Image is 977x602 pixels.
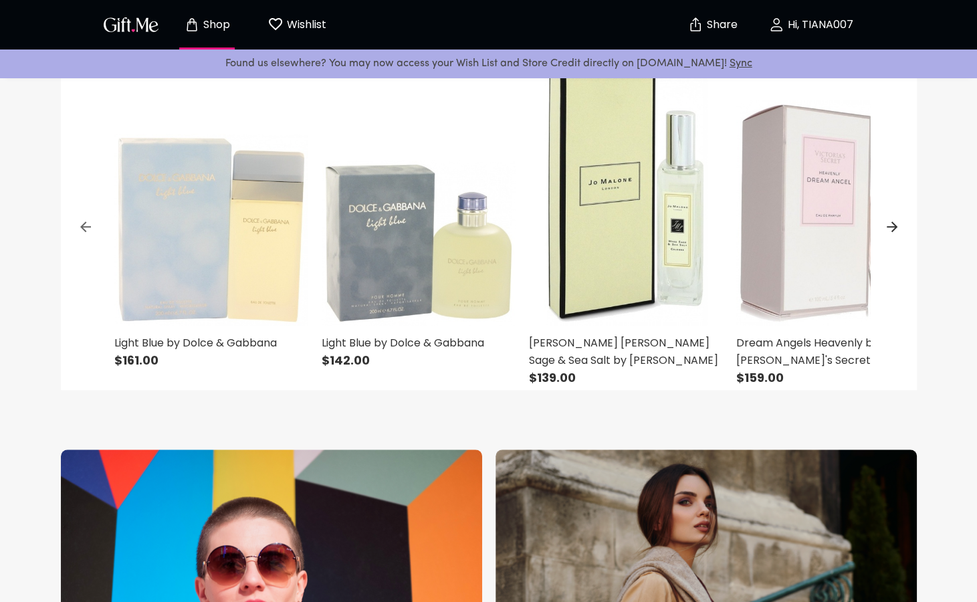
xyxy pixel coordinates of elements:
[703,19,738,31] p: Share
[736,369,930,387] p: $159.00
[322,352,516,369] p: $142.00
[114,334,308,352] p: Light Blue by Dolce & Gabbana
[322,334,516,352] p: Light Blue by Dolce & Gabbana
[284,16,326,33] p: Wishlist
[687,17,703,33] img: secure
[736,48,930,387] a: Dream Angels Heavenly by Victoria's SecretDream Angels Heavenly by [PERSON_NAME]'s Secret$159.00
[114,352,308,369] p: $161.00
[730,48,937,390] div: Dream Angels Heavenly by Victoria's SecretDream Angels Heavenly by [PERSON_NAME]'s Secret$159.00
[736,48,930,326] img: Dream Angels Heavenly by Victoria's Secret
[736,334,930,369] p: Dream Angels Heavenly by [PERSON_NAME]'s Secret
[11,55,966,72] p: Found us elsewhere? You may now access your Wish List and Store Credit directly on [DOMAIN_NAME]!
[529,48,723,387] a: Jo Malone Wood Sage & Sea Salt by Jo Malone[PERSON_NAME] [PERSON_NAME] Sage & Sea Salt by [PERSON...
[171,3,244,46] button: Store page
[200,19,230,31] p: Shop
[322,48,516,326] img: Light Blue by Dolce & Gabbana
[101,15,161,34] img: GiftMe Logo
[744,3,878,46] button: Hi, TIANA007
[784,19,853,31] p: Hi, TIANA007
[114,48,308,326] img: Light Blue by Dolce & Gabbana
[689,1,736,48] button: Share
[260,3,334,46] button: Wishlist page
[322,48,516,369] a: Light Blue by Dolce & GabbanaLight Blue by Dolce & Gabbana$142.00
[529,369,723,387] p: $139.00
[100,17,162,33] button: GiftMe Logo
[529,48,723,326] img: Jo Malone Wood Sage & Sea Salt by Jo Malone
[114,48,308,369] a: Light Blue by Dolce & GabbanaLight Blue by Dolce & Gabbana$161.00
[522,48,730,390] div: Jo Malone Wood Sage & Sea Salt by Jo Malone[PERSON_NAME] [PERSON_NAME] Sage & Sea Salt by [PERSON...
[529,334,723,369] p: [PERSON_NAME] [PERSON_NAME] Sage & Sea Salt by [PERSON_NAME]
[108,48,315,373] div: Light Blue by Dolce & GabbanaLight Blue by Dolce & Gabbana$161.00
[730,58,752,69] a: Sync
[315,48,522,373] div: Light Blue by Dolce & GabbanaLight Blue by Dolce & Gabbana$142.00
